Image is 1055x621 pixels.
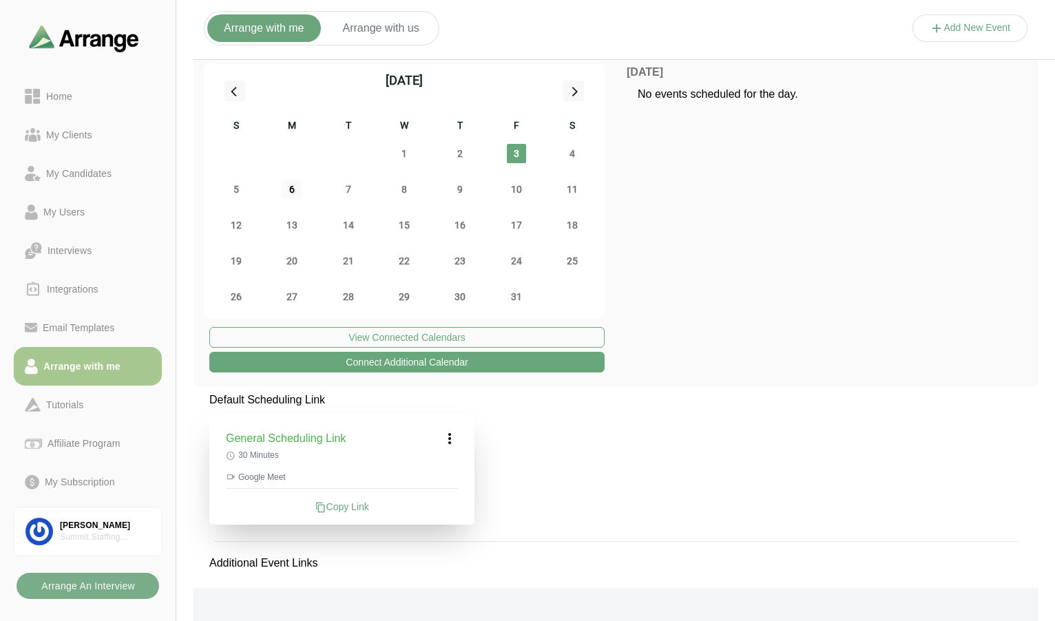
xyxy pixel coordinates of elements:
a: My Clients [14,116,162,154]
div: M [264,118,320,136]
div: T [432,118,488,136]
div: S [208,118,264,136]
span: Monday, October 6, 2025 [282,180,302,199]
span: Tuesday, October 7, 2025 [339,180,358,199]
div: S [545,118,600,136]
div: F [488,118,544,136]
button: Add New Event [912,14,1028,42]
span: Sunday, October 12, 2025 [227,215,246,235]
a: Home [14,77,162,116]
span: Friday, October 17, 2025 [507,215,526,235]
a: My Users [14,193,162,231]
a: My Candidates [14,154,162,193]
span: Saturday, October 11, 2025 [563,180,582,199]
span: Wednesday, October 29, 2025 [395,287,414,306]
div: My Subscription [39,474,121,490]
button: View Connected Calendars [209,327,605,348]
div: [DATE] [386,71,423,90]
button: Connect Additional Calendar [209,352,605,372]
div: Home [41,88,78,105]
div: [PERSON_NAME] [60,520,150,531]
a: Integrations [14,270,162,308]
div: T [320,118,376,136]
span: Thursday, October 2, 2025 [450,144,470,163]
a: [PERSON_NAME]Summit Staffing Partners [14,507,162,556]
div: My Users [38,204,90,220]
span: Saturday, October 18, 2025 [563,215,582,235]
a: Tutorials [14,386,162,424]
span: Monday, October 20, 2025 [282,251,302,271]
span: Monday, October 13, 2025 [282,215,302,235]
span: Monday, October 27, 2025 [282,287,302,306]
p: 30 Minutes [226,450,458,461]
div: Affiliate Program [42,435,125,452]
span: Sunday, October 26, 2025 [227,287,246,306]
span: Wednesday, October 8, 2025 [395,180,414,199]
p: Default Scheduling Link [209,392,474,408]
p: Google Meet [226,472,458,483]
span: Friday, October 24, 2025 [507,251,526,271]
a: Email Templates [14,308,162,347]
div: My Clients [41,127,98,143]
button: Arrange An Interview [17,573,159,599]
span: Thursday, October 23, 2025 [450,251,470,271]
div: My Candidates [41,165,117,182]
span: Friday, October 10, 2025 [507,180,526,199]
span: Thursday, October 9, 2025 [450,180,470,199]
div: Email Templates [37,319,120,336]
span: Friday, October 31, 2025 [507,287,526,306]
p: Additional Event Links [193,538,334,588]
button: Arrange with us [326,14,436,42]
span: Tuesday, October 28, 2025 [339,287,358,306]
div: Tutorials [41,397,89,413]
span: Tuesday, October 21, 2025 [339,251,358,271]
a: Interviews [14,231,162,270]
div: Summit Staffing Partners [60,531,150,543]
span: Saturday, October 4, 2025 [563,144,582,163]
a: Arrange with me [14,347,162,386]
span: Wednesday, October 15, 2025 [395,215,414,235]
span: Wednesday, October 22, 2025 [395,251,414,271]
h3: General Scheduling Link [226,430,346,447]
span: Thursday, October 16, 2025 [450,215,470,235]
a: Affiliate Program [14,424,162,463]
div: Arrange with me [38,358,126,375]
a: My Subscription [14,463,162,501]
div: W [376,118,432,136]
span: Sunday, October 19, 2025 [227,251,246,271]
div: Integrations [41,281,104,297]
div: Copy Link [226,500,458,514]
span: Tuesday, October 14, 2025 [339,215,358,235]
p: No events scheduled for the day. [638,86,1016,103]
span: Thursday, October 30, 2025 [450,287,470,306]
span: Wednesday, October 1, 2025 [395,144,414,163]
button: Arrange with me [207,14,321,42]
div: Interviews [42,242,97,259]
span: Sunday, October 5, 2025 [227,180,246,199]
span: Saturday, October 25, 2025 [563,251,582,271]
span: Friday, October 3, 2025 [507,144,526,163]
b: Arrange An Interview [41,573,135,599]
img: arrangeai-name-small-logo.4d2b8aee.svg [29,25,139,52]
p: [DATE] [627,64,1027,81]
